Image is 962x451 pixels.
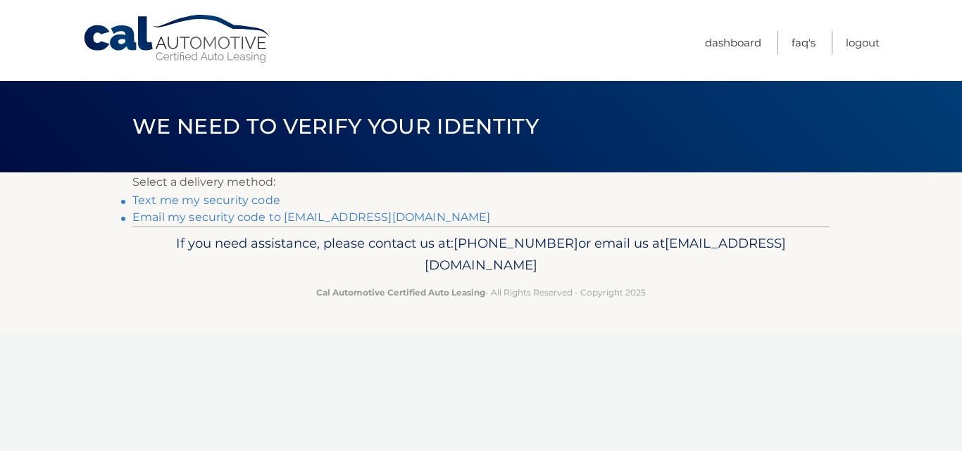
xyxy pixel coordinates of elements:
a: Text me my security code [132,193,280,207]
a: Logout [846,31,880,54]
p: If you need assistance, please contact us at: or email us at [142,232,820,277]
a: Cal Automotive [82,14,273,64]
strong: Cal Automotive Certified Auto Leasing [316,287,485,298]
span: [PHONE_NUMBER] [454,235,578,251]
a: Dashboard [705,31,761,54]
a: Email my security code to [EMAIL_ADDRESS][DOMAIN_NAME] [132,210,491,224]
p: - All Rights Reserved - Copyright 2025 [142,285,820,300]
p: Select a delivery method: [132,172,830,192]
a: FAQ's [792,31,816,54]
span: We need to verify your identity [132,113,539,139]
